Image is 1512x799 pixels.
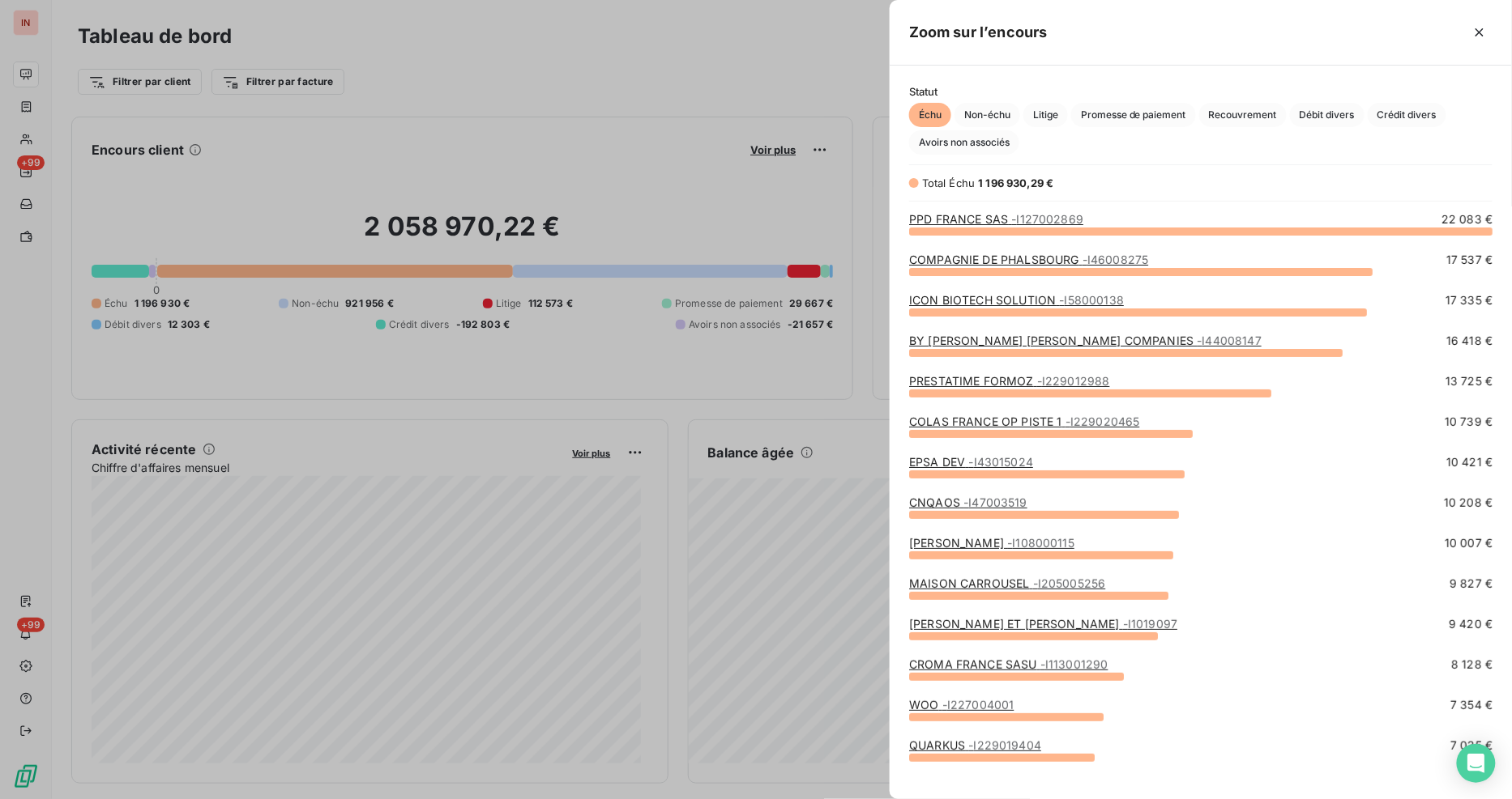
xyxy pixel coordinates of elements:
span: 17 537 € [1446,252,1493,268]
button: Échu [909,103,951,127]
a: EPSA DEV [909,455,1033,469]
button: Débit divers [1290,103,1365,127]
span: 10 208 € [1444,495,1493,511]
a: QUARKUS [909,738,1041,752]
a: MAISON CARROUSEL [909,576,1105,590]
span: - I1019097 [1123,617,1177,631]
span: 22 083 € [1442,211,1493,227]
span: - I227004001 [942,698,1014,712]
span: - I108000115 [1007,536,1074,550]
span: 7 354 € [1450,697,1493,713]
span: 10 007 € [1445,535,1493,551]
a: CNQAOS [909,495,1027,509]
span: 10 421 € [1446,454,1493,470]
span: - I229019404 [968,738,1041,752]
button: Avoirs non associés [909,130,1019,155]
a: CROMA FRANCE SASU [909,657,1108,671]
a: PRESTATIME FORMOZ [909,374,1109,388]
span: - I43015024 [968,455,1033,469]
h5: Zoom sur l’encours [909,21,1048,44]
a: PPD FRANCE SAS [909,212,1083,226]
span: 7 035 € [1450,737,1493,754]
a: COLAS FRANCE OP PISTE 1 [909,414,1139,428]
a: COMPAGNIE DE PHALSBOURG [909,253,1148,266]
span: - I46008275 [1083,253,1149,266]
a: [PERSON_NAME] ET [PERSON_NAME] [909,617,1177,631]
a: [PERSON_NAME] [909,536,1074,550]
span: - I205005256 [1033,576,1106,590]
a: WOO [909,698,1014,712]
span: - I40004135 [976,779,1040,793]
span: - I113001290 [1040,657,1108,671]
a: BABY DIOR [909,779,1040,793]
button: Crédit divers [1368,103,1446,127]
div: grid [890,211,1512,780]
span: - I127002869 [1011,212,1083,226]
span: - I229012988 [1037,374,1110,388]
span: 9 420 € [1449,616,1493,632]
button: Non-échu [955,103,1020,127]
div: Open Intercom Messenger [1457,744,1496,783]
span: - I47003519 [963,495,1027,509]
a: BY [PERSON_NAME] [PERSON_NAME] COMPANIES [909,334,1262,347]
span: 9 827 € [1450,576,1493,592]
a: ICON BIOTECH SOLUTION [909,293,1124,307]
span: 1 196 930,29 € [979,176,1054,189]
span: 13 725 € [1446,373,1493,389]
span: 6 906 € [1449,778,1493,794]
span: 10 739 € [1445,414,1493,430]
span: 16 418 € [1446,333,1493,349]
button: Promesse de paiement [1071,103,1196,127]
span: - I229020465 [1066,414,1140,428]
span: - I44008147 [1197,334,1262,347]
span: - I58000138 [1059,293,1124,307]
span: Statut [909,85,1493,98]
span: 8 128 € [1451,657,1493,673]
button: Recouvrement [1199,103,1287,127]
span: 17 335 € [1446,292,1493,308]
span: Total Échu [922,176,976,189]
button: Litige [1023,103,1068,127]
